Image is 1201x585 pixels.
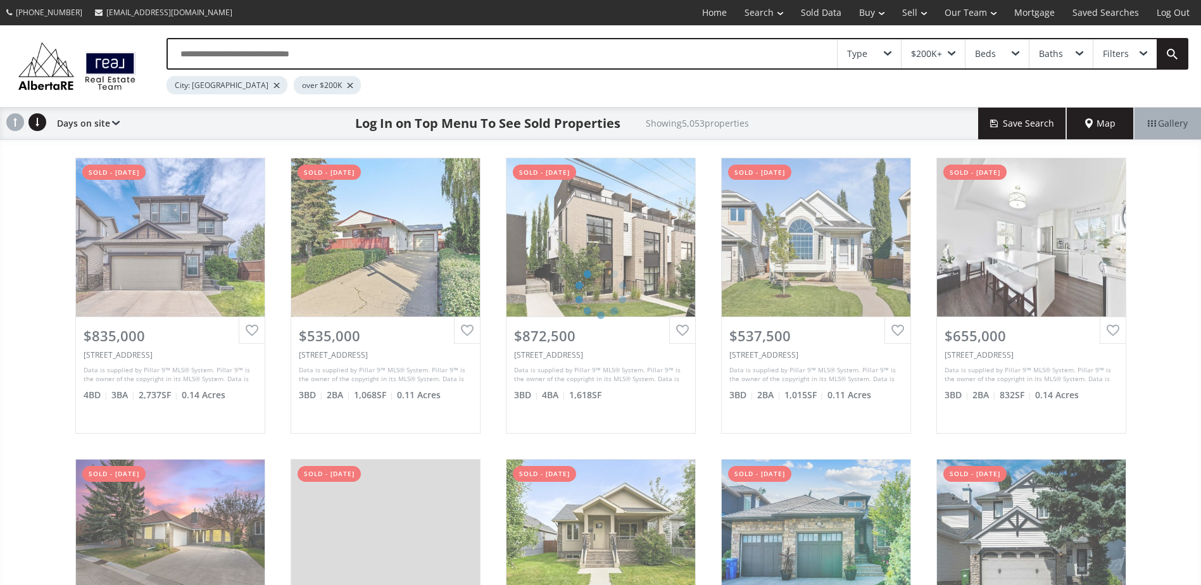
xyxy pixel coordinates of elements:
div: City: [GEOGRAPHIC_DATA] [167,76,287,94]
h2: Showing 5,053 properties [646,118,749,128]
span: [EMAIL_ADDRESS][DOMAIN_NAME] [106,7,232,18]
div: $200K+ [911,49,942,58]
div: Map [1067,108,1134,139]
span: Map [1085,117,1116,130]
h1: Log In on Top Menu To See Sold Properties [355,115,620,132]
div: over $200K [294,76,361,94]
div: Beds [975,49,996,58]
div: Days on site [51,108,120,139]
button: Save Search [978,108,1067,139]
div: Filters [1103,49,1129,58]
div: Baths [1039,49,1063,58]
div: Gallery [1134,108,1201,139]
img: Logo [13,39,141,93]
div: Type [847,49,867,58]
span: [PHONE_NUMBER] [16,7,82,18]
span: Gallery [1148,117,1188,130]
a: [EMAIL_ADDRESS][DOMAIN_NAME] [89,1,239,24]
